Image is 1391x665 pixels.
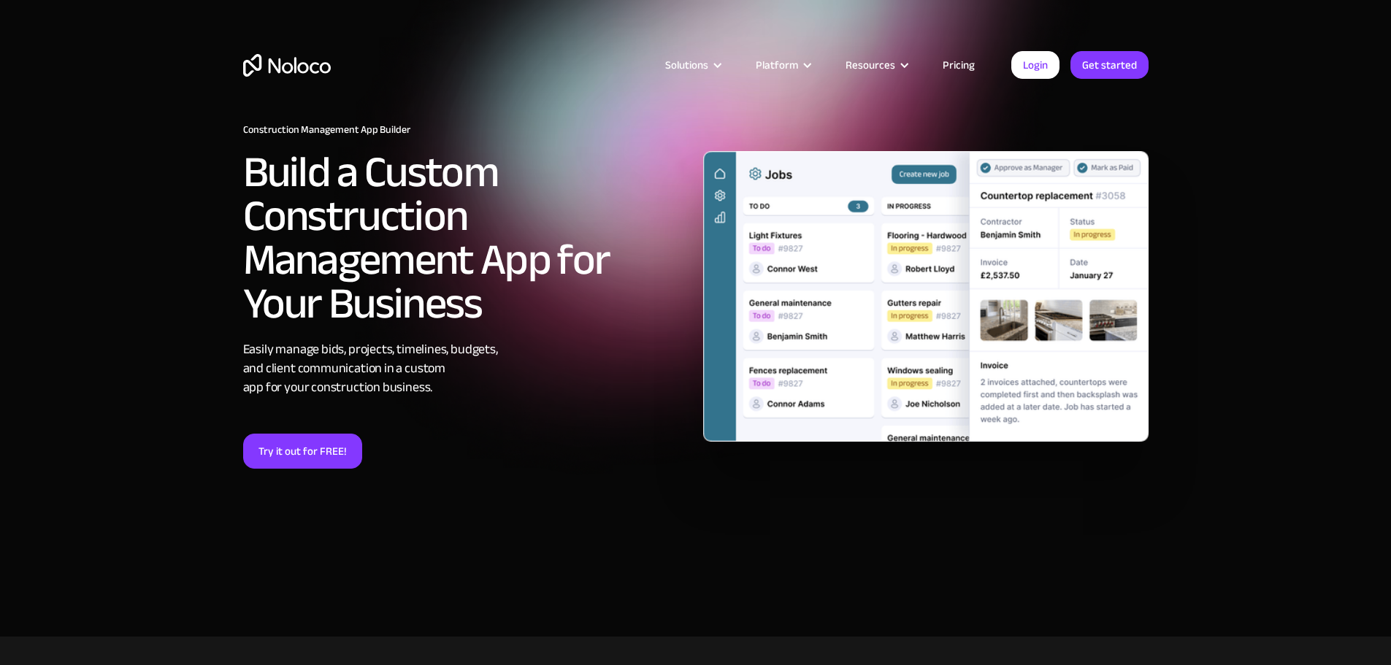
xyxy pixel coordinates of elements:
[243,340,689,397] div: Easily manage bids, projects, timelines, budgets, and client communication in a custom app for yo...
[647,55,737,74] div: Solutions
[756,55,798,74] div: Platform
[846,55,895,74] div: Resources
[665,55,708,74] div: Solutions
[827,55,924,74] div: Resources
[924,55,993,74] a: Pricing
[243,54,331,77] a: home
[1070,51,1149,79] a: Get started
[243,434,362,469] a: Try it out for FREE!
[737,55,827,74] div: Platform
[243,150,689,326] h2: Build a Custom Construction Management App for Your Business
[1011,51,1059,79] a: Login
